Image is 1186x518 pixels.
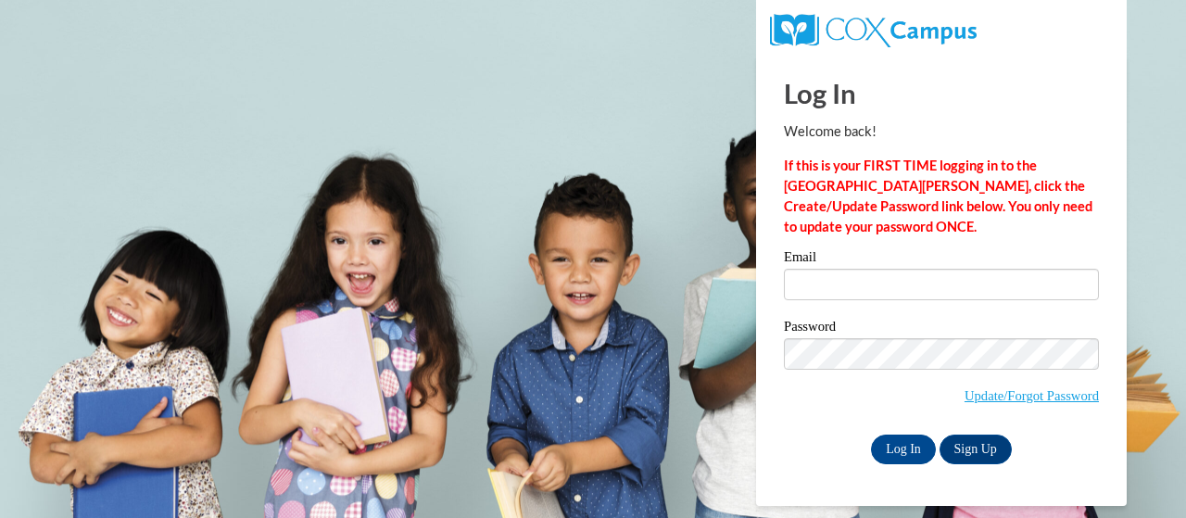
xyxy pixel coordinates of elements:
[784,121,1099,142] p: Welcome back!
[770,14,977,47] img: COX Campus
[965,388,1099,403] a: Update/Forgot Password
[871,435,936,464] input: Log In
[784,320,1099,338] label: Password
[770,21,977,37] a: COX Campus
[940,435,1012,464] a: Sign Up
[784,250,1099,269] label: Email
[784,74,1099,112] h1: Log In
[784,158,1092,234] strong: If this is your FIRST TIME logging in to the [GEOGRAPHIC_DATA][PERSON_NAME], click the Create/Upd...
